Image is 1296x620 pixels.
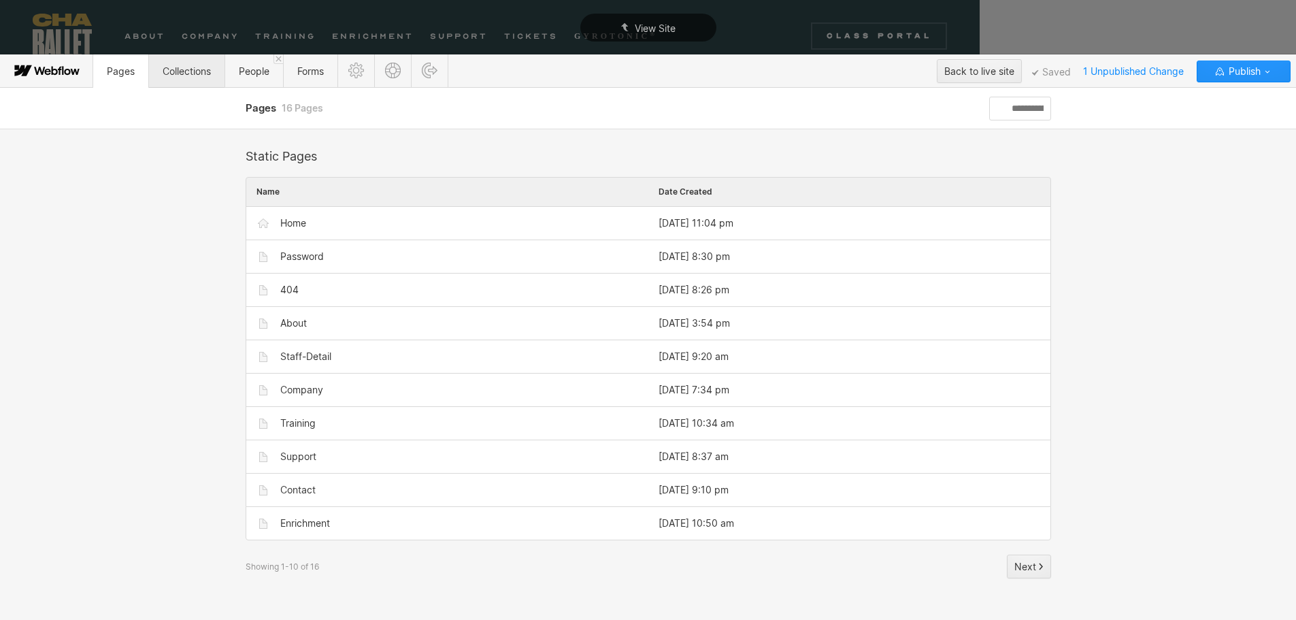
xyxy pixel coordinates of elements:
[246,101,276,114] span: Pages
[280,218,306,229] div: Home
[273,54,283,64] a: Close 'People' tab
[659,351,729,362] div: [DATE] 9:20 am
[163,65,211,77] span: Collections
[1014,557,1036,577] span: Next
[1007,555,1051,578] button: Next
[280,284,299,295] div: 404
[659,385,729,395] div: [DATE] 7:34 pm
[944,61,1014,82] div: Back to live site
[635,22,676,34] span: View Site
[280,251,324,262] div: Password
[297,65,324,77] span: Forms
[659,318,730,329] div: [DATE] 3:54 pm
[246,562,319,572] div: Showing 1-10 of 16
[280,485,316,495] div: Contact
[280,351,331,362] div: Staff-Detail
[659,518,734,529] div: [DATE] 10:50 am
[107,65,135,77] span: Pages
[659,187,712,197] span: Date Created
[1032,69,1071,76] span: Saved
[280,518,330,529] div: Enrichment
[1226,61,1261,82] span: Publish
[280,418,316,429] div: Training
[1197,61,1291,82] button: Publish
[280,318,307,329] div: About
[659,251,730,262] div: [DATE] 8:30 pm
[937,59,1022,83] button: Back to live site
[280,102,323,114] span: 16 Pages
[659,418,734,429] div: [DATE] 10:34 am
[659,284,729,295] div: [DATE] 8:26 pm
[280,385,323,395] div: Company
[280,451,316,462] div: Support
[659,218,733,229] div: [DATE] 11:04 pm
[1077,61,1190,82] span: 1 Unpublished Change
[246,178,648,206] div: Name
[246,149,1051,163] div: Static Pages
[659,451,729,462] div: [DATE] 8:37 am
[239,65,269,77] span: People
[659,485,729,495] div: [DATE] 9:10 pm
